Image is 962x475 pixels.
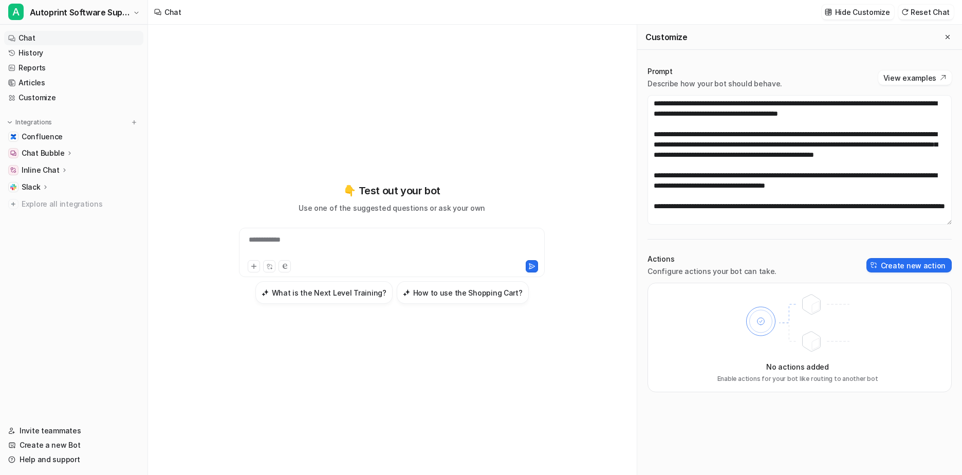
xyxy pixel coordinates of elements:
img: expand menu [6,119,13,126]
button: What is the Next Level Training?What is the Next Level Training? [255,281,393,304]
h3: What is the Next Level Training? [272,287,386,298]
span: Confluence [22,132,63,142]
p: Integrations [15,118,52,126]
h3: How to use the Shopping Cart? [413,287,523,298]
a: Customize [4,90,143,105]
img: customize [825,8,832,16]
a: Invite teammates [4,424,143,438]
p: Enable actions for your bot like routing to another bot [717,374,878,383]
p: Chat Bubble [22,148,65,158]
img: How to use the Shopping Cart? [403,289,410,297]
p: Configure actions your bot can take. [647,266,776,277]
p: Inline Chat [22,165,60,175]
img: explore all integrations [8,199,18,209]
button: View examples [878,70,952,85]
span: Explore all integrations [22,196,139,212]
p: 👇 Test out your bot [343,183,440,198]
p: Prompt [647,66,782,77]
a: Chat [4,31,143,45]
img: Slack [10,184,16,190]
span: A [8,4,24,20]
p: Describe how your bot should behave. [647,79,782,89]
a: Reports [4,61,143,75]
p: No actions added [766,361,829,372]
img: Confluence [10,134,16,140]
a: History [4,46,143,60]
p: Hide Customize [835,7,890,17]
img: create-action-icon.svg [871,262,878,269]
a: Help and support [4,452,143,467]
button: Hide Customize [822,5,894,20]
img: Inline Chat [10,167,16,173]
a: Create a new Bot [4,438,143,452]
button: How to use the Shopping Cart?How to use the Shopping Cart? [397,281,529,304]
div: Chat [164,7,181,17]
p: Use one of the suggested questions or ask your own [299,203,485,213]
span: Autoprint Software Support [30,5,131,20]
a: Articles [4,76,143,90]
p: Actions [647,254,776,264]
img: reset [901,8,909,16]
a: Explore all integrations [4,197,143,211]
img: menu_add.svg [131,119,138,126]
button: Reset Chat [898,5,954,20]
img: What is the Next Level Training? [262,289,269,297]
button: Create new action [866,258,952,272]
button: Integrations [4,117,55,127]
h2: Customize [645,32,687,42]
img: Chat Bubble [10,150,16,156]
p: Slack [22,182,41,192]
button: Close flyout [941,31,954,43]
a: ConfluenceConfluence [4,130,143,144]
